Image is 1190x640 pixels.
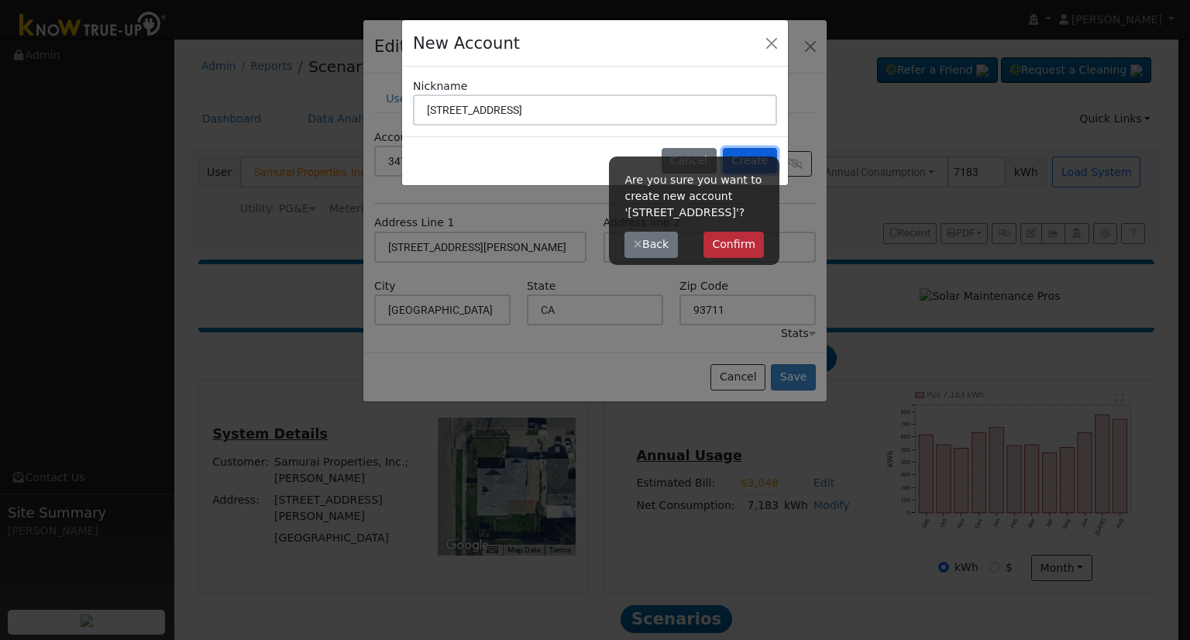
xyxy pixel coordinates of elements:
[662,148,717,174] button: Cancel
[703,232,765,258] button: Confirm
[413,78,467,95] label: Nickname
[723,148,777,174] button: Create
[624,172,764,221] p: Are you sure you want to create new account '[STREET_ADDRESS]'?
[624,232,677,258] button: Back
